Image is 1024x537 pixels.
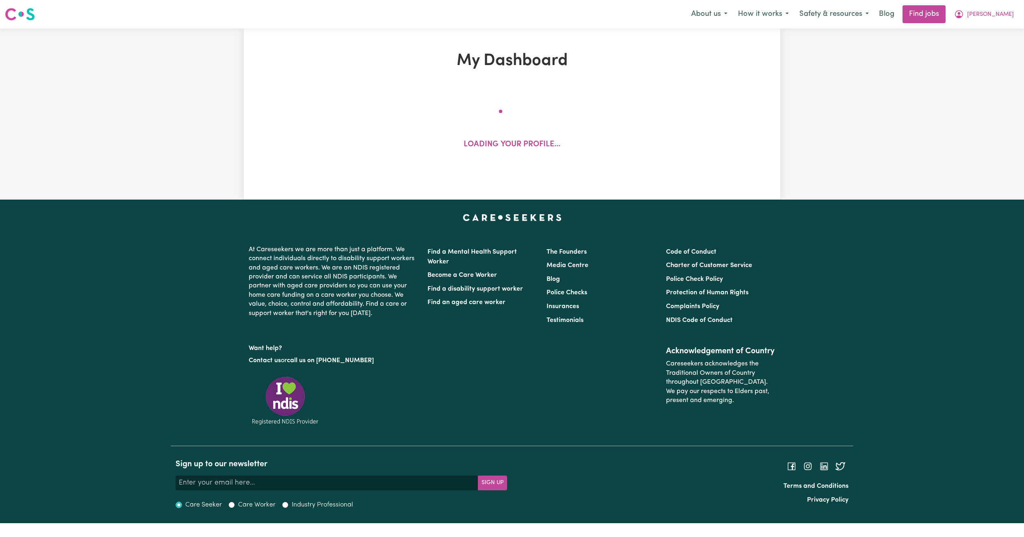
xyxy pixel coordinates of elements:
a: Terms and Conditions [783,483,848,489]
p: or [249,353,418,368]
a: Find an aged care worker [427,299,505,306]
a: Follow Careseekers on LinkedIn [819,463,829,470]
h2: Sign up to our newsletter [176,459,507,469]
button: Subscribe [478,476,507,490]
a: Testimonials [547,317,584,324]
label: Care Worker [238,500,276,510]
label: Care Seeker [185,500,222,510]
p: At Careseekers we are more than just a platform. We connect individuals directly to disability su... [249,242,418,321]
a: Complaints Policy [666,303,719,310]
a: Contact us [249,357,281,364]
a: The Founders [547,249,587,255]
a: Follow Careseekers on Facebook [787,463,796,470]
a: call us on [PHONE_NUMBER] [287,357,374,364]
a: Become a Care Worker [427,272,497,278]
a: Code of Conduct [666,249,716,255]
p: Loading your profile... [464,139,560,151]
a: Media Centre [547,262,588,269]
h1: My Dashboard [338,51,686,71]
span: [PERSON_NAME] [967,10,1014,19]
a: Find a disability support worker [427,286,523,292]
a: Privacy Policy [807,497,848,503]
input: Enter your email here... [176,476,478,490]
p: Careseekers acknowledges the Traditional Owners of Country throughout [GEOGRAPHIC_DATA]. We pay o... [666,356,775,408]
label: Industry Professional [292,500,353,510]
a: Police Check Policy [666,276,723,283]
a: Blog [547,276,560,283]
a: Follow Careseekers on Twitter [835,463,845,470]
a: Insurances [547,303,579,310]
button: Safety & resources [794,6,874,23]
img: Careseekers logo [5,7,35,22]
a: NDIS Code of Conduct [666,317,733,324]
p: Want help? [249,341,418,353]
a: Police Checks [547,289,587,296]
a: Find a Mental Health Support Worker [427,249,517,265]
a: Follow Careseekers on Instagram [803,463,813,470]
a: Careseekers logo [5,5,35,24]
button: My Account [949,6,1019,23]
a: Find jobs [903,5,946,23]
a: Charter of Customer Service [666,262,752,269]
button: How it works [733,6,794,23]
img: Registered NDIS provider [249,375,322,426]
a: Careseekers home page [463,214,562,221]
a: Protection of Human Rights [666,289,748,296]
a: Blog [874,5,899,23]
h2: Acknowledgement of Country [666,346,775,356]
button: About us [686,6,733,23]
